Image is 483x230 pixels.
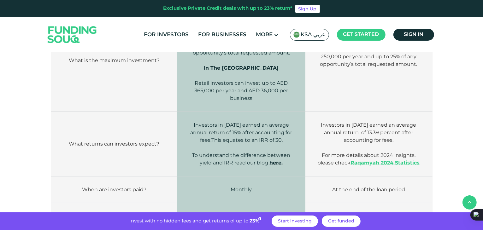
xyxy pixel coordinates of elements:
span: Invest with no hidden fees and get returns of up to [129,219,248,223]
span: When are investors paid? [82,187,146,193]
strong: In The [GEOGRAPHIC_DATA] [204,65,279,71]
span: Retail investors can invest up to SAR 250,000 per year and up to 25% of any opportunity’s total r... [320,46,417,67]
span: More [256,32,273,37]
span: What is the maximum investment? [69,57,160,63]
span: Monthly [231,187,252,193]
a: For Investors [143,30,191,40]
span: Start investing [278,219,312,223]
span: KSA عربي [301,31,326,38]
button: back [462,195,477,210]
a: here [269,160,281,166]
a: For Businesses [197,30,248,40]
span: Investors in [DATE] earned an average annual return of 13.39 percent after accounting for fees. F... [318,122,420,166]
span: What returns can investors expect? [69,141,159,147]
span: At the end of the loan period [332,187,405,193]
strong: . [269,160,283,166]
img: Logo [41,19,103,51]
span: Sign in [404,32,423,37]
span: Get started [343,32,379,37]
a: Sign Up [295,5,320,13]
span: To understand the difference between yield and IRR read our blog [192,152,290,166]
a: Raqamyah 2024 Statistics [351,160,420,166]
span: Investors in [DATE] earned an average annual return of 15% after accounting for fees.This equates... [190,122,292,143]
a: Get funded [322,216,361,227]
i: 23% IRR (expected) ~ 15% Net yield (expected) [258,217,261,221]
span: 23% [250,219,262,223]
span: Retail investors can invest up to AED 365,000 per year and AED 36,000 per business [194,65,288,101]
img: SA Flag [293,32,300,38]
a: Sign in [393,29,434,41]
span: Get funded [328,219,354,223]
a: Start investing [272,216,318,227]
div: Exclusive Private Credit deals with up to 23% return* [163,5,293,12]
